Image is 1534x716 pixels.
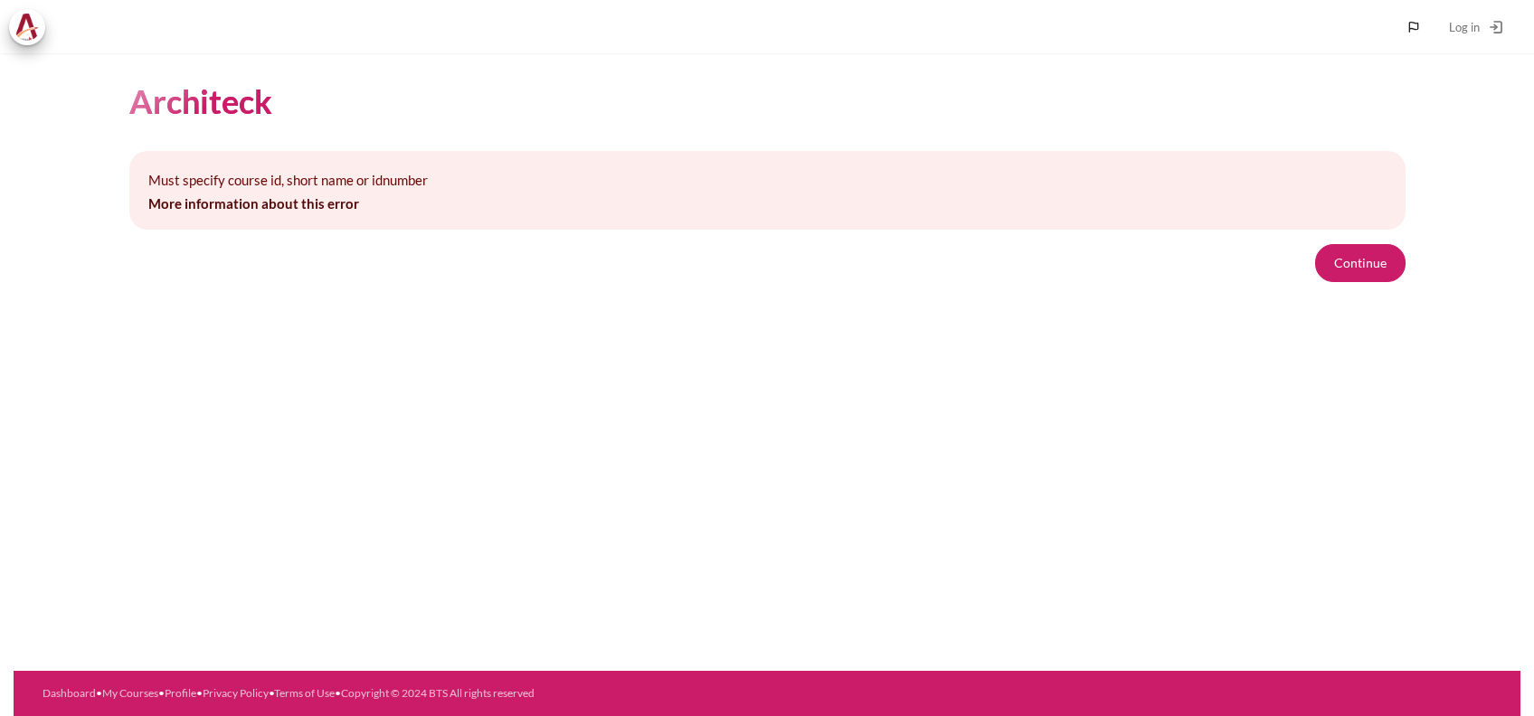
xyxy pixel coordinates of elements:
[341,686,535,700] a: Copyright © 2024 BTS All rights reserved
[14,14,40,41] img: Architeck
[148,195,359,212] a: More information about this error
[1315,244,1406,282] button: Continue
[1435,9,1520,45] a: Log in
[129,80,272,123] h1: Architeck
[9,9,54,45] a: Architeck Architeck
[43,686,96,700] a: Dashboard
[274,686,335,700] a: Terms of Use
[148,170,1387,191] p: Must specify course id, short name or idnumber
[1400,14,1427,41] button: Languages
[43,685,852,702] div: • • • • •
[203,686,269,700] a: Privacy Policy
[165,686,196,700] a: Profile
[1449,11,1480,43] span: Log in
[102,686,158,700] a: My Courses
[14,53,1520,309] section: Content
